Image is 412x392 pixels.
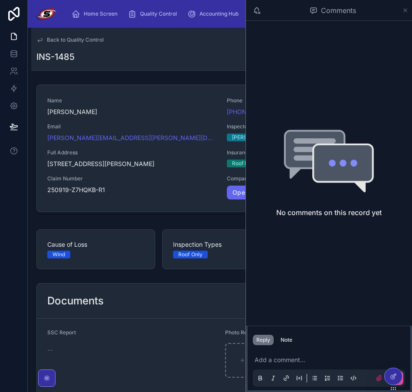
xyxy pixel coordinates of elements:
span: Home Screen [84,10,118,17]
h2: No comments on this record yet [276,207,382,218]
span: Comments [321,5,356,16]
div: Wind [52,251,65,258]
span: Inspection Types [173,240,270,249]
a: [PERSON_NAME][EMAIL_ADDRESS][PERSON_NAME][DOMAIN_NAME] [47,134,216,142]
span: Email [47,123,216,130]
div: scrollable content [65,4,358,23]
span: 250919-Z7HQKB-R1 [47,186,216,194]
span: Quality Control [140,10,177,17]
button: Note [277,335,296,345]
span: Insurance Company [227,149,396,156]
div: Roof Marketplace [232,160,276,167]
span: Cause of Loss [47,240,144,249]
a: Accounting Hub [185,6,245,22]
span: Photo Report [225,329,257,336]
span: [PERSON_NAME] [47,108,216,116]
span: Accounting Hub [199,10,239,17]
span: -- [47,346,52,354]
div: [PERSON_NAME] [232,134,274,141]
span: Claim Number [47,175,216,182]
h2: Documents [47,294,104,308]
img: App logo [35,7,58,21]
a: Home Screen [69,6,124,22]
span: Name [47,97,216,104]
span: Company Cam Link [227,175,396,182]
a: Open [227,186,254,199]
span: Inspector Name [227,123,396,130]
div: Roof Only [178,251,203,258]
div: Note [281,336,292,343]
a: [PHONE_NUMBER] [227,108,281,116]
span: Back to Quality Control [47,36,104,43]
span: Full Address [47,149,216,156]
span: [STREET_ADDRESS][PERSON_NAME] [47,160,216,168]
h1: INS-1485 [36,51,75,63]
button: Reply [253,335,274,345]
span: Phone [227,97,396,104]
a: Back to Quality Control [36,36,104,43]
a: Quality Control [125,6,183,22]
span: SSC Report [47,329,76,336]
